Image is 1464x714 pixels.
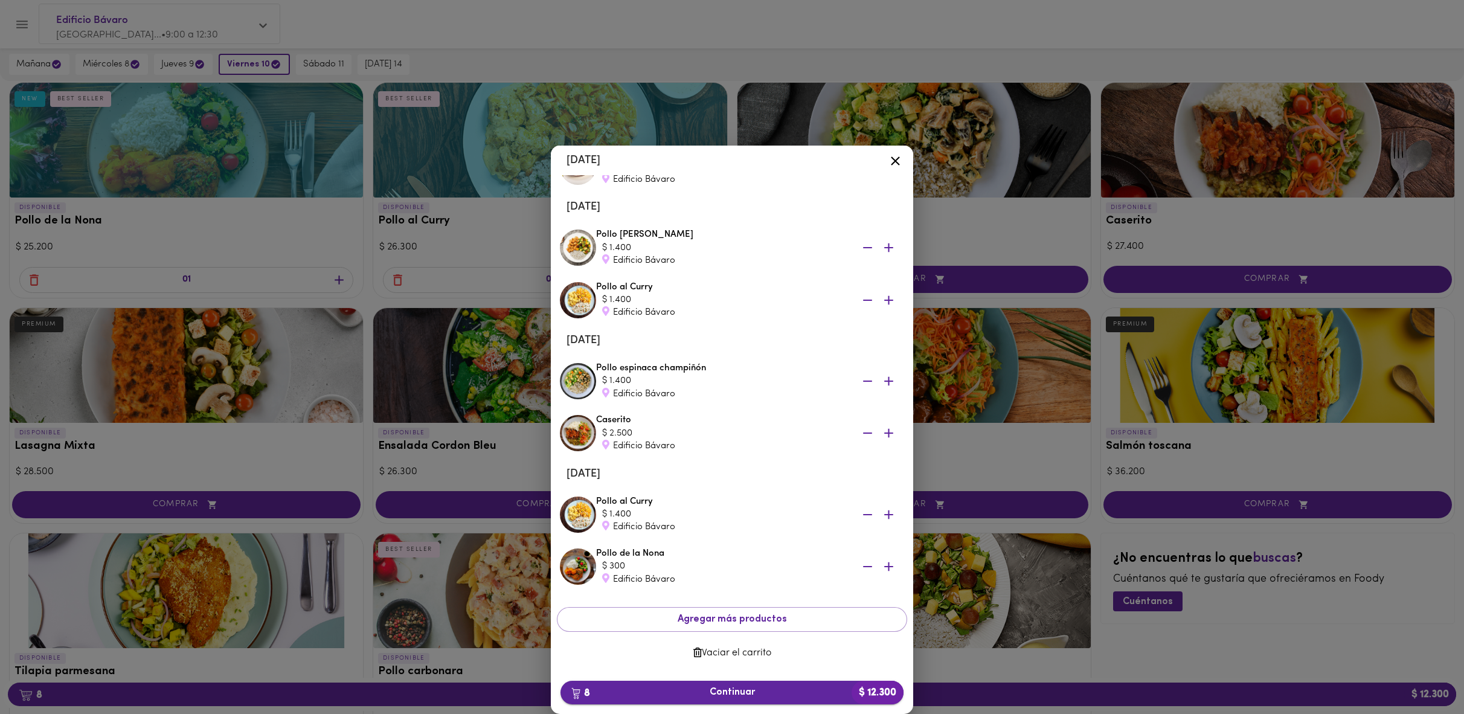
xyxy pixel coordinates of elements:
[567,614,897,625] span: Agregar más productos
[564,685,597,701] b: 8
[560,282,596,318] img: Pollo al Curry
[596,281,904,320] div: Pollo al Curry
[557,642,907,665] button: Vaciar el carrito
[596,547,904,586] div: Pollo de la Nona
[557,193,907,222] li: [DATE]
[1394,644,1452,702] iframe: Messagebird Livechat Widget
[560,681,904,704] button: 8Continuar$ 12.300
[596,414,904,452] div: Caserito
[602,427,844,440] div: $ 2.500
[567,648,897,659] span: Vaciar el carrito
[602,521,844,533] div: Edificio Bávaro
[602,254,844,267] div: Edificio Bávaro
[560,548,596,585] img: Pollo de la Nona
[557,326,907,355] li: [DATE]
[852,681,904,704] b: $ 12.300
[602,173,844,186] div: Edificio Bávaro
[602,242,844,254] div: $ 1.400
[571,687,580,700] img: cart.png
[557,460,907,489] li: [DATE]
[570,687,894,698] span: Continuar
[560,230,596,266] img: Pollo Tikka Massala
[602,375,844,387] div: $ 1.400
[602,573,844,586] div: Edificio Bávaro
[602,508,844,521] div: $ 1.400
[557,607,907,632] button: Agregar más productos
[602,440,844,452] div: Edificio Bávaro
[557,146,907,175] li: [DATE]
[602,388,844,400] div: Edificio Bávaro
[560,415,596,451] img: Caserito
[596,228,904,267] div: Pollo [PERSON_NAME]
[596,495,904,534] div: Pollo al Curry
[602,306,844,319] div: Edificio Bávaro
[596,362,904,400] div: Pollo espinaca champiñón
[602,294,844,306] div: $ 1.400
[560,363,596,399] img: Pollo espinaca champiñón
[560,497,596,533] img: Pollo al Curry
[602,560,844,573] div: $ 300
